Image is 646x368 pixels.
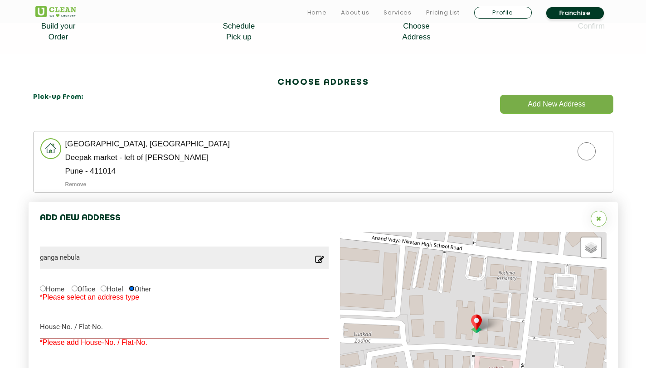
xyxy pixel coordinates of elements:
label: Home [40,284,64,293]
a: Franchise [546,7,604,19]
p: Confirm [578,21,605,32]
a: Home [307,7,327,18]
a: Services [384,7,411,18]
input: Select Location [40,247,329,269]
label: Other [129,284,151,293]
label: Hotel [101,284,123,293]
label: Office [72,284,95,293]
p: Build your Order [41,21,76,43]
p: *Please add House-No. / Flat-No. [40,339,147,347]
input: Home [40,286,46,291]
p: *Please select an address type [40,293,140,301]
img: home_icon.png [41,139,60,158]
a: Layers [581,237,601,257]
p: [GEOGRAPHIC_DATA], [GEOGRAPHIC_DATA] [65,140,613,147]
input: Hotel [101,286,107,291]
h4: Add New Address [40,213,607,223]
button: Add New Address [500,95,613,114]
input: Office [72,286,78,291]
img: UClean Laundry and Dry Cleaning [35,6,76,17]
button: Remove [65,181,87,188]
a: About us [341,7,369,18]
p: Pune - 411014 [65,168,613,174]
p: Choose Address [402,21,430,43]
p: Schedule Pick up [223,21,255,43]
input: House-No. / Flat-No. [40,316,329,339]
p: Deepak market - left of [PERSON_NAME] [65,154,613,161]
a: Profile [474,7,532,19]
a: Pricing List [426,7,460,18]
input: Other [129,286,135,291]
h2: CHOOSE ADDRESS [277,72,369,93]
